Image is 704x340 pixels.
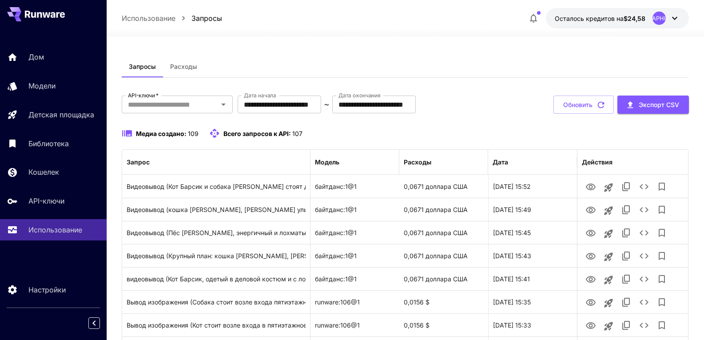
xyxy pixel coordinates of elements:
[223,130,291,137] font: Всего запросов к API:
[310,244,399,267] div: байтданс:1@1
[635,316,653,334] button: Подробности см.
[617,224,635,242] button: Копировать TaskUUID
[617,316,635,334] button: Копировать TaskUUID
[493,275,530,283] font: [DATE] 15:41
[28,196,64,205] font: API-ключи
[170,63,197,70] font: Расходы
[399,198,488,221] div: 0,0671 доллара США
[315,252,357,260] font: байтданс:1@1
[617,270,635,288] button: Копировать TaskUUID
[555,14,645,23] div: 24,57636 долларов США
[338,92,381,99] font: Дата окончания
[639,101,679,108] font: Экспорт CSV
[488,198,577,221] div: 24 сентября 2025 г., 15:49
[563,101,593,108] font: Обновить
[127,268,306,290] div: Нажмите, чтобы скопировать подсказку
[635,201,653,219] button: Подробности см.
[191,13,222,24] a: Запросы
[600,294,617,312] button: Запуск на игровой площадке
[624,15,645,22] font: $24,58
[582,247,600,265] button: Вид
[122,13,222,24] nav: хлебные крошки
[315,206,357,213] font: байтданс:1@1
[404,183,468,190] font: 0,0671 доллара США
[292,130,302,137] font: 107
[127,314,306,336] div: Нажмите, чтобы скопировать подсказку
[127,206,694,213] font: Видеовывод (кошка [PERSON_NAME], [PERSON_NAME] улыбаясь, подписывает второй договор, представленн...
[600,317,617,335] button: Запуск на игровой площадке
[493,321,531,329] font: [DATE] 15:33
[404,229,468,236] font: 0,0671 доллара США
[600,271,617,289] button: Запуск на игровой площадке
[653,293,671,311] button: Добавить в библиотеку
[635,224,653,242] button: Подробности см.
[488,244,577,267] div: 24 сентября 2025 г., 15:43
[127,221,306,244] div: Нажмите, чтобы скопировать подсказку
[555,15,624,22] font: Осталось кредитов на
[28,168,59,176] font: Кошелек
[127,291,306,313] div: Нажмите, чтобы скопировать подсказку
[310,313,399,336] div: runware:106@1
[217,98,230,111] button: Открыть
[315,229,357,236] font: байтданс:1@1
[635,293,653,311] button: Подробности см.
[310,290,399,313] div: runware:106@1
[399,290,488,313] div: 0,0156 $
[244,92,276,99] font: Дата начала
[617,293,635,311] button: Копировать TaskUUID
[635,270,653,288] button: Подробности см.
[404,158,431,166] font: Расходы
[582,200,600,219] button: Вид
[600,248,617,266] button: Запуск на игровой площадке
[310,221,399,244] div: байтданс:1@1
[488,221,577,244] div: 24 сентября 2025 г., 15:45
[127,244,306,267] div: Нажмите, чтобы скопировать подсказку
[28,52,44,61] font: Дом
[582,270,600,288] button: Вид
[188,130,199,137] font: 109
[553,96,614,114] button: Обновить
[404,298,430,306] font: 0,0156 $
[488,175,577,198] div: 24 сентября 2025 г., 15:52
[127,298,605,306] font: Вывод изображения (Собака стоит возле входа пятиэтажного дома, на заднем плане — обычный двор хру...
[128,92,155,99] font: API-ключи
[582,177,600,196] button: Вид
[582,316,600,334] button: Вид
[629,15,689,22] font: [GEOGRAPHIC_DATA]
[653,247,671,265] button: Добавить в библиотеку
[635,178,653,196] button: Подробности см.
[28,110,94,119] font: Детская площадка
[28,81,56,90] font: Модели
[28,285,66,294] font: Настройки
[399,175,488,198] div: 0,0671 доллара США
[127,198,306,221] div: Нажмите, чтобы скопировать подсказку
[315,298,360,306] font: runware:106@1
[315,158,339,166] font: Модель
[617,178,635,196] button: Копировать TaskUUID
[404,206,468,213] font: 0,0671 доллара США
[653,270,671,288] button: Добавить в библиотеку
[399,244,488,267] div: 0,0671 доллара США
[404,252,468,260] font: 0,0671 доллара США
[617,96,689,114] button: Экспорт CSV
[127,321,443,329] font: Вывод изображения (Кот стоит возле входа в пятиэтажное здание и угрожающе [GEOGRAPHIC_DATA].)
[653,201,671,219] button: Добавить в библиотеку
[127,158,150,166] font: Запрос
[493,158,508,166] font: Дата
[136,130,187,137] font: Медиа создано:
[617,247,635,265] button: Копировать TaskUUID
[191,14,222,23] font: Запросы
[600,225,617,243] button: Запуск на игровой площадке
[493,183,531,190] font: [DATE] 15:52
[310,198,399,221] div: байтданс:1@1
[493,229,531,236] font: [DATE] 15:45
[600,202,617,220] button: Запуск на игровой площадке
[310,267,399,290] div: байтданс:1@1
[493,206,531,213] font: [DATE] 15:49
[617,201,635,219] button: Копировать TaskUUID
[399,221,488,244] div: 0,0671 доллара США
[488,290,577,313] div: 24 сентября 2025 г., 15:35
[28,225,82,234] font: Использование
[488,313,577,336] div: 24 сентября 2025 г., 15:33
[635,247,653,265] button: Подробности см.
